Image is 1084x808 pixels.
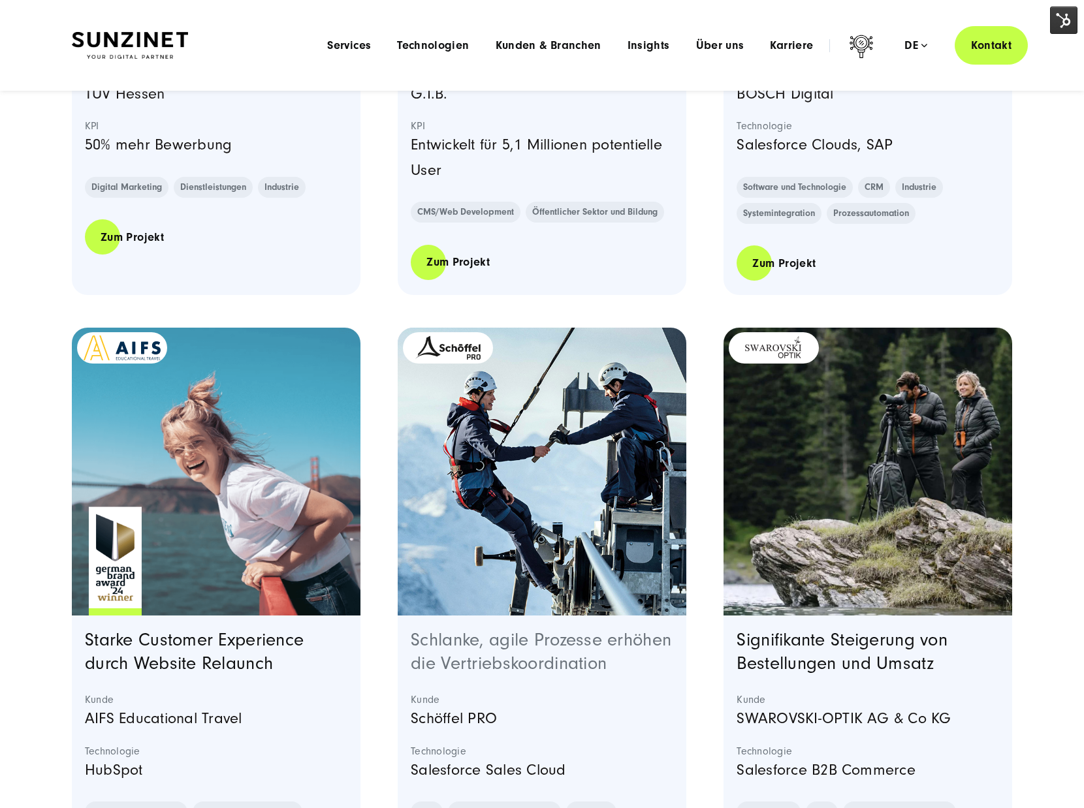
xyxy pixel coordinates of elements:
[1050,7,1077,34] img: HubSpot Tools-Menüschalter
[85,758,347,783] p: HubSpot
[411,119,673,132] strong: KPI
[904,39,927,52] div: de
[737,119,999,132] strong: Technologie
[85,630,304,674] a: Starke Customer Experience durch Website Relaunch
[411,243,505,281] a: Zum Projekt
[397,39,469,52] a: Technologien
[737,245,831,282] a: Zum Projekt
[398,328,686,616] a: Featured image: - Read full post: Schöffel Pro | Salesforce Sales Cloud Beratung & Implementierun...
[174,177,253,198] a: Dienstleistungen
[411,758,673,783] p: Salesforce Sales Cloud
[411,202,520,223] a: CMS/Web Development
[411,693,673,706] strong: Kunde
[411,706,673,731] p: Schöffel PRO
[85,119,347,132] strong: KPI
[411,630,671,674] a: Schlanke, agile Prozesse erhöhen die Vertriebskoordination
[415,335,481,360] img: Schoeffel PRO Kunde Logo - Salesforce CRM beratung und implementierung agentur SUNZINET
[955,26,1028,65] a: Kontakt
[737,630,948,674] a: Signifikante Steigerung von Bestellungen und Umsatz
[85,82,347,106] p: TÜV Hessen
[85,177,168,198] a: Digital Marketing
[85,219,180,256] a: Zum Projekt
[72,32,188,59] img: SUNZINET Full Service Digital Agentur
[737,706,999,731] p: SWAROVSKI-OPTIK AG & Co KG
[737,132,999,157] p: Salesforce Clouds, SAP
[858,177,890,198] a: CRM
[85,132,347,157] p: 50% mehr Bewerbung
[85,745,347,758] strong: Technologie
[737,203,821,224] a: Systemintegration
[736,335,812,360] img: Swarovski optik logo - Customer logo - Salesforce B2B-Commerce Consulting and implementation agen...
[696,39,744,52] a: Über uns
[737,177,853,198] a: Software und Technologie
[526,202,664,223] a: Öffentlicher Sektor und Bildung
[496,39,601,52] a: Kunden & Branchen
[411,745,673,758] strong: Technologie
[85,693,347,706] strong: Kunde
[737,82,999,106] p: BOSCH Digital
[770,39,813,52] a: Karriere
[84,335,161,360] img: Kunden Logo AIFS | Digital Agency SUNZINET
[895,177,943,198] a: Industrie
[827,203,916,224] a: Prozessautomation
[737,758,999,783] p: Salesforce B2B Commerce
[724,328,1012,616] a: Featured image: - Read full post: SWAROVSKI-OPTIK AG & Co KG.
[411,132,673,183] p: Entwickelt für 5,1 Millionen potentielle User
[737,745,999,758] strong: Technologie
[258,177,306,198] a: Industrie
[411,82,673,106] p: G.I.B.
[737,693,999,706] strong: Kunde
[85,706,347,731] p: AIFS Educational Travel
[72,328,360,616] a: Featured image: - Read full post: AIFS Educational Travel | Intuitive Customer Experience für die...
[628,39,670,52] a: Insights
[327,39,371,52] a: Services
